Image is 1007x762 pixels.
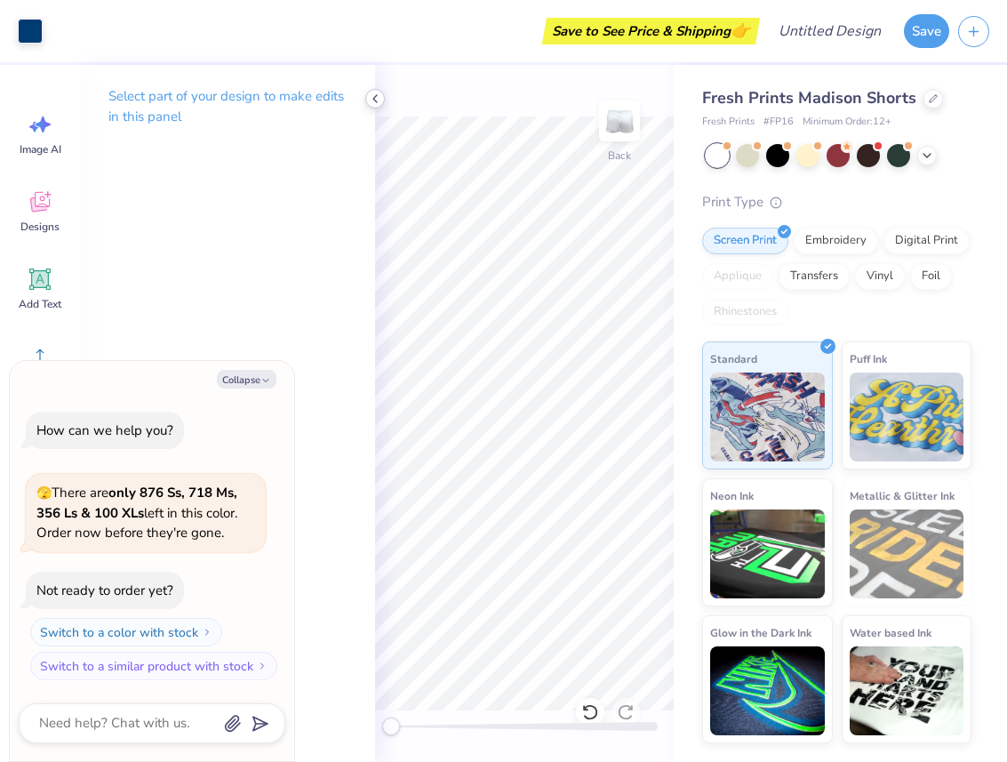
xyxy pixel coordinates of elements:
span: There are left in this color. Order now before they're gone. [36,484,237,541]
span: Fresh Prints [702,115,755,130]
span: Puff Ink [850,349,887,368]
span: 🫣 [36,485,52,501]
span: # FP16 [763,115,794,130]
span: Neon Ink [710,486,754,505]
img: Puff Ink [850,373,964,461]
div: Print Type [702,192,971,213]
span: Glow in the Dark Ink [710,623,811,642]
span: Standard [710,349,757,368]
div: Vinyl [855,263,905,290]
div: Save to See Price & Shipping [547,18,755,44]
span: 👉 [731,20,750,41]
input: Untitled Design [764,13,895,49]
img: Switch to a color with stock [202,627,212,638]
div: Rhinestones [702,299,788,325]
div: Applique [702,263,773,290]
img: Glow in the Dark Ink [710,646,825,735]
div: Accessibility label [382,718,400,735]
strong: only 876 Ss, 718 Ms, 356 Ls & 100 XLs [36,484,237,522]
span: Minimum Order: 12 + [803,115,891,130]
div: How can we help you? [36,421,173,439]
img: Switch to a similar product with stock [257,661,268,671]
span: Metallic & Glitter Ink [850,486,955,505]
img: Metallic & Glitter Ink [850,509,964,598]
img: Standard [710,373,825,461]
span: Water based Ink [850,623,931,642]
p: Select part of your design to make edits in this panel [108,86,347,127]
img: Water based Ink [850,646,964,735]
div: Screen Print [702,228,788,254]
span: Fresh Prints Madison Shorts [702,87,916,108]
button: Collapse [217,370,276,389]
div: Transfers [779,263,850,290]
div: Embroidery [794,228,878,254]
div: Digital Print [883,228,970,254]
span: Add Text [19,297,61,311]
img: Neon Ink [710,509,825,598]
div: Back [608,148,631,164]
button: Switch to a similar product with stock [30,652,277,680]
button: Save [904,14,949,48]
span: Designs [20,220,60,234]
span: Image AI [20,142,61,156]
div: Not ready to order yet? [36,582,173,599]
button: Switch to a color with stock [30,618,222,646]
div: Foil [910,263,952,290]
img: Back [602,103,637,139]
